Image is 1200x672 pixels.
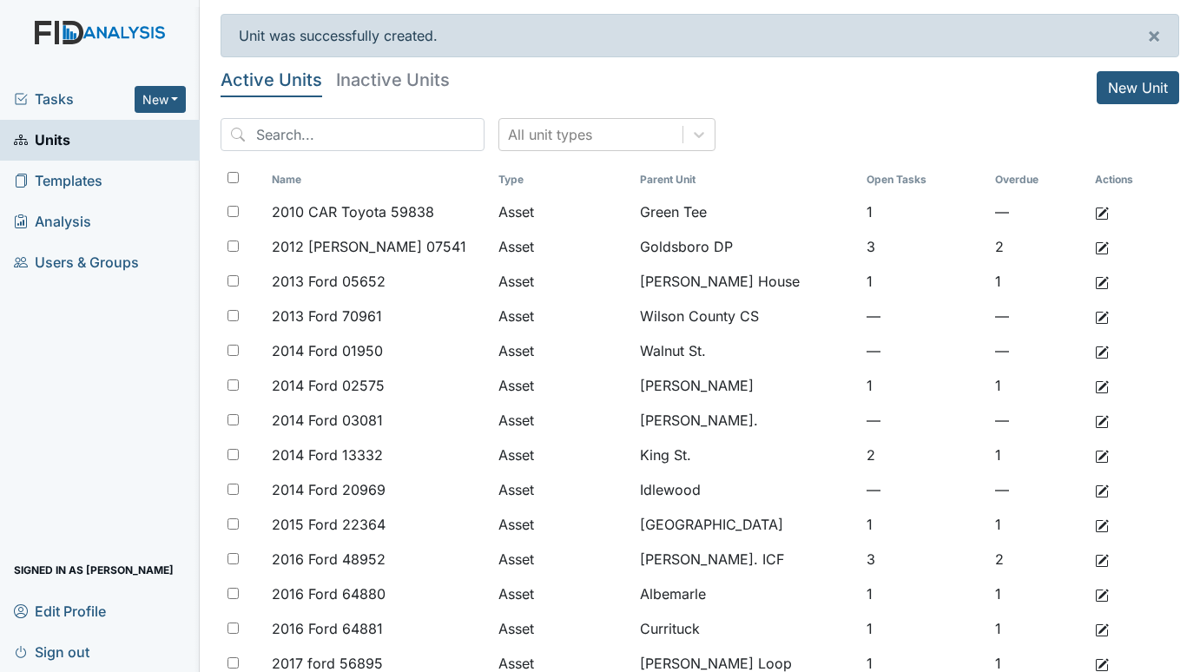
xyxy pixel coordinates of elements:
[988,542,1088,576] td: 2
[1130,15,1178,56] button: ×
[860,507,988,542] td: 1
[272,236,466,257] span: 2012 [PERSON_NAME] 07541
[860,229,988,264] td: 3
[14,168,102,194] span: Templates
[221,118,485,151] input: Search...
[491,611,632,646] td: Asset
[491,165,632,194] th: Toggle SortBy
[1088,165,1175,194] th: Actions
[860,438,988,472] td: 2
[1147,23,1161,48] span: ×
[860,472,988,507] td: —
[491,264,632,299] td: Asset
[491,542,632,576] td: Asset
[491,438,632,472] td: Asset
[14,249,139,276] span: Users & Groups
[14,208,91,235] span: Analysis
[272,271,386,292] span: 2013 Ford 05652
[988,264,1088,299] td: 1
[272,375,385,396] span: 2014 Ford 02575
[491,368,632,403] td: Asset
[265,165,492,194] th: Toggle SortBy
[988,229,1088,264] td: 2
[135,86,187,113] button: New
[14,89,135,109] a: Tasks
[491,472,632,507] td: Asset
[491,299,632,333] td: Asset
[988,403,1088,438] td: —
[336,71,450,89] h5: Inactive Units
[633,611,860,646] td: Currituck
[491,507,632,542] td: Asset
[491,194,632,229] td: Asset
[633,403,860,438] td: [PERSON_NAME].
[633,194,860,229] td: Green Tee
[860,194,988,229] td: 1
[272,201,434,222] span: 2010 CAR Toyota 59838
[272,306,382,326] span: 2013 Ford 70961
[988,165,1088,194] th: Toggle SortBy
[491,333,632,368] td: Asset
[633,368,860,403] td: [PERSON_NAME]
[491,403,632,438] td: Asset
[272,618,383,639] span: 2016 Ford 64881
[860,264,988,299] td: 1
[14,638,89,665] span: Sign out
[633,229,860,264] td: Goldsboro DP
[221,14,1179,57] div: Unit was successfully created.
[633,438,860,472] td: King St.
[633,472,860,507] td: Idlewood
[988,438,1088,472] td: 1
[272,583,386,604] span: 2016 Ford 64880
[14,557,174,583] span: Signed in as [PERSON_NAME]
[988,299,1088,333] td: —
[860,165,988,194] th: Toggle SortBy
[860,299,988,333] td: —
[860,576,988,611] td: 1
[633,542,860,576] td: [PERSON_NAME]. ICF
[988,576,1088,611] td: 1
[508,124,592,145] div: All unit types
[988,368,1088,403] td: 1
[491,576,632,611] td: Asset
[633,264,860,299] td: [PERSON_NAME] House
[988,333,1088,368] td: —
[633,576,860,611] td: Albemarle
[988,472,1088,507] td: —
[633,507,860,542] td: [GEOGRAPHIC_DATA]
[1097,71,1179,104] a: New Unit
[272,340,383,361] span: 2014 Ford 01950
[988,507,1088,542] td: 1
[491,229,632,264] td: Asset
[14,127,70,154] span: Units
[860,403,988,438] td: —
[633,333,860,368] td: Walnut St.
[633,165,860,194] th: Toggle SortBy
[272,549,386,570] span: 2016 Ford 48952
[988,611,1088,646] td: 1
[633,299,860,333] td: Wilson County CS
[860,368,988,403] td: 1
[272,514,386,535] span: 2015 Ford 22364
[272,410,383,431] span: 2014 Ford 03081
[860,542,988,576] td: 3
[221,71,322,89] h5: Active Units
[14,597,106,624] span: Edit Profile
[860,611,988,646] td: 1
[860,333,988,368] td: —
[272,445,383,465] span: 2014 Ford 13332
[988,194,1088,229] td: —
[227,172,239,183] input: Toggle All Rows Selected
[272,479,386,500] span: 2014 Ford 20969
